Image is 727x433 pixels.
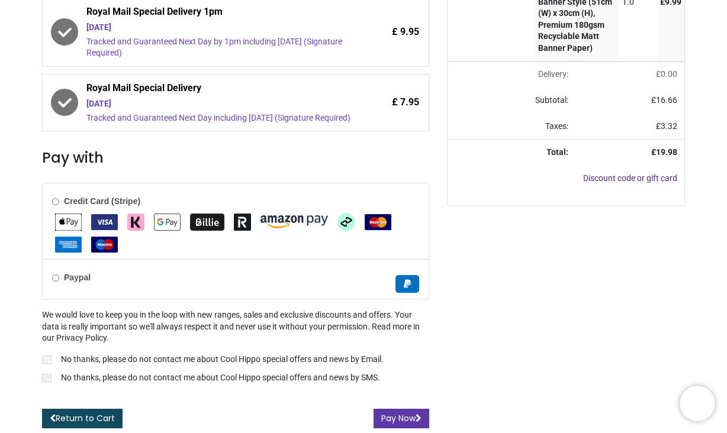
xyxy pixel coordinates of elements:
[546,147,568,157] strong: Total:
[392,25,419,38] span: £ 9.95
[656,95,677,105] span: 16.66
[680,386,715,421] iframe: Brevo live chat
[234,214,251,231] img: Revolut Pay
[395,279,419,288] span: Paypal
[55,237,82,253] img: American Express
[55,239,82,248] span: American Express
[42,356,52,364] input: No thanks, please do not contact me about Cool Hippo special offers and news by Email.
[448,88,575,114] td: Subtotal:
[55,217,82,226] span: Apple Pay
[42,148,429,168] h3: Pay with
[61,354,384,366] p: No thanks, please do not contact me about Cool Hippo special offers and news by Email.
[42,309,429,386] div: We would love to keep you in the loop with new ranges, sales and exclusive discounts and offers. ...
[86,22,353,34] div: [DATE]
[392,96,419,109] span: £ 7.95
[91,237,118,253] img: Maestro
[86,36,353,59] div: Tracked and Guaranteed Next Day by 1pm including [DATE] (Signature Required)
[42,374,52,382] input: No thanks, please do not contact me about Cool Hippo special offers and news by SMS.
[337,217,355,226] span: Afterpay Clearpay
[656,121,677,131] span: £
[64,196,140,206] b: Credit Card (Stripe)
[365,214,391,230] img: MasterCard
[448,62,575,88] td: Delivery will be updated after choosing a new delivery method
[86,82,353,98] span: Royal Mail Special Delivery
[86,98,353,110] div: [DATE]
[448,114,575,140] td: Taxes:
[91,214,118,230] img: VISA
[337,213,355,231] img: Afterpay Clearpay
[91,239,118,248] span: Maestro
[154,217,181,226] span: Google Pay
[127,214,144,231] img: Klarna
[260,215,328,228] img: Amazon Pay
[154,214,181,231] img: Google Pay
[661,69,677,79] span: 0.00
[190,214,224,231] img: Billie
[86,5,353,22] span: Royal Mail Special Delivery 1pm
[127,217,144,226] span: Klarna
[661,121,677,131] span: 3.32
[64,273,91,282] b: Paypal
[52,198,59,205] input: Credit Card (Stripe)
[365,217,391,226] span: MasterCard
[651,95,677,105] span: £
[656,69,677,79] span: £
[61,372,380,384] p: No thanks, please do not contact me about Cool Hippo special offers and news by SMS.
[656,147,677,157] span: 19.98
[86,112,353,124] div: Tracked and Guaranteed Next Day including [DATE] (Signature Required)
[374,409,429,429] button: Pay Now
[42,409,123,429] a: Return to Cart
[260,217,328,226] span: Amazon Pay
[55,214,82,231] img: Apple Pay
[91,217,118,226] span: VISA
[52,274,59,282] input: Paypal
[651,147,677,157] strong: £
[395,275,419,293] img: Paypal
[234,217,251,226] span: Revolut Pay
[583,173,677,183] a: Discount code or gift card
[190,217,224,226] span: Billie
